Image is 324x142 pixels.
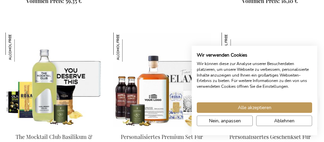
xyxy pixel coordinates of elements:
[197,116,253,126] button: cookie Einstellungen anpassen
[209,117,241,124] span: Nein, anpassen
[113,33,210,127] img: Personalised Non-Alcoholic Cuban Spiced Rum Premium Set
[197,52,312,58] h2: Wir verwenden Cookies
[5,33,102,127] img: The Mocktail Club Basilikum & Bites Geschenkset
[197,102,312,113] button: Akzeptieren Sie alle cookies
[256,116,312,126] button: Alle verweigern cookies
[197,61,312,89] p: Wir können diese zur Analyse unserer Besucherdaten platzieren, um unsere Webseite zu verbessern, ...
[5,33,35,62] img: The Mocktail Club Basilikum & Bites Geschenkset
[274,117,294,124] span: Ablehnen
[5,125,102,131] a: The Mocktail Club Basilikum & Bites Geschenkset The Mocktail Club Basilikum & Bites Geschenkset
[113,125,210,131] a: Personalised Non-Alcoholic Cuban Spiced Rum Premium Set Personalisiertes Premium Set Für Kubanisc...
[222,33,319,127] img: Personalisiertes Geschenkset Für Kubanischen Alkoholfreien Gewürzten Rum
[238,104,271,111] span: Alle akzeptieren
[113,33,142,62] img: Personalisiertes Premium Set Für Kubanischen Alkoholfreien Gewürzten Rum
[222,33,251,62] img: Personalisiertes Geschenkset Für Kubanischen Alkoholfreien Gewürzten Rum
